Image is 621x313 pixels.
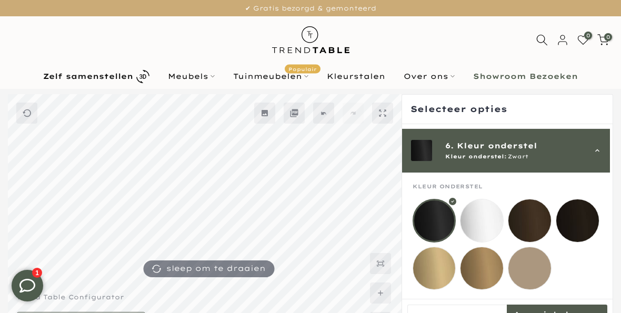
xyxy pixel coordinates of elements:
p: ✔ Gratis bezorgd & gemonteerd [13,3,608,14]
a: Kleurstalen [318,70,395,83]
span: 0 [584,32,592,39]
img: trend-table [265,16,357,63]
a: TuinmeubelenPopulair [224,70,318,83]
a: 0 [597,34,609,46]
a: Over ons [395,70,464,83]
span: 0 [604,33,612,41]
b: Showroom Bezoeken [473,73,578,80]
iframe: toggle-frame [1,259,54,312]
span: Populair [285,65,320,74]
a: Zelf samenstellen [34,67,159,86]
a: Showroom Bezoeken [464,70,587,83]
a: Meubels [159,70,224,83]
b: Zelf samenstellen [43,73,133,80]
a: 0 [577,34,589,46]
